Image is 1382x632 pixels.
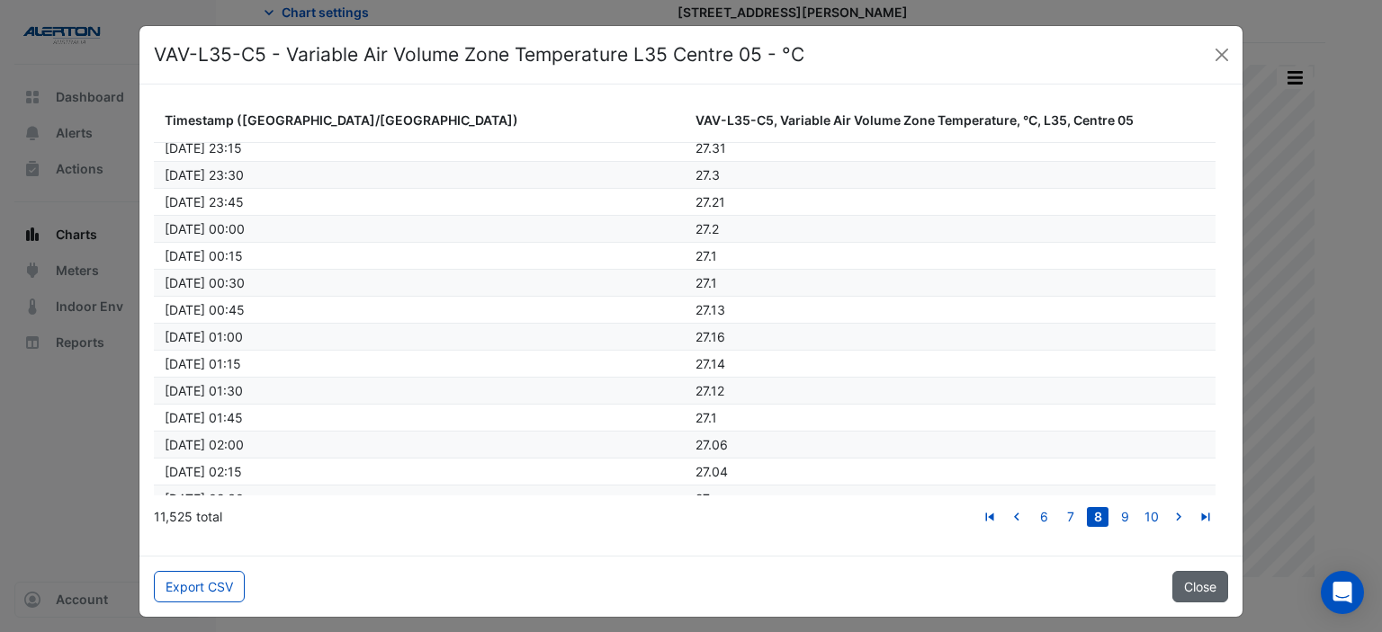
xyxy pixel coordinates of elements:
datatable-header-cell: Timestamp (Australia/Sydney) [154,99,685,143]
span: 27 [695,491,710,506]
span: 02/01/2025 02:15 [165,464,242,479]
button: Export CSV [154,571,245,602]
span: 01/01/2025 23:30 [165,167,244,182]
a: 10 [1141,507,1162,527]
a: go to previous page [1006,507,1028,527]
span: 27.13 [695,302,725,317]
button: Close [1208,41,1235,68]
h4: VAV-L35-C5 - Variable Air Volume Zone Temperature L35 Centre 05 - °C [154,40,804,69]
span: 27.1 [695,410,717,425]
li: page 7 [1057,507,1084,527]
span: 27.06 [695,437,728,452]
li: page 10 [1138,507,1165,527]
span: 01/01/2025 23:15 [165,140,242,156]
span: 02/01/2025 00:30 [165,275,245,290]
span: 27.1 [695,248,717,263]
div: Open Intercom Messenger [1321,571,1364,614]
span: 01/01/2025 23:45 [165,194,244,209]
span: Timestamp ([GEOGRAPHIC_DATA]/[GEOGRAPHIC_DATA]) [165,112,518,128]
datatable-header-cell: VAV-L35-C5, Variable Air Volume Zone Temperature, °C, L35, Centre 05 [685,99,1216,143]
div: 11,525 total [154,494,365,539]
a: 8 [1087,507,1108,527]
a: 7 [1060,507,1081,527]
span: 27.14 [695,356,725,371]
a: go to first page [979,507,1001,527]
span: 02/01/2025 02:30 [165,491,244,506]
span: 27.12 [695,383,724,398]
a: go to next page [1168,507,1189,527]
span: 27.04 [695,464,728,479]
span: 27.16 [695,329,725,344]
span: 02/01/2025 01:00 [165,329,243,344]
span: 02/01/2025 01:45 [165,410,243,425]
span: 27.2 [695,221,719,236]
span: 27.1 [695,275,717,290]
li: page 6 [1030,507,1057,527]
a: 9 [1114,507,1135,527]
li: page 8 [1084,507,1111,527]
a: 6 [1033,507,1054,527]
span: VAV-L35-C5, Variable Air Volume Zone Temperature, °C, L35, Centre 05 [695,112,1134,128]
span: 27.31 [695,140,726,156]
span: 02/01/2025 00:15 [165,248,243,263]
span: 02/01/2025 00:00 [165,221,245,236]
span: 02/01/2025 01:15 [165,356,241,371]
button: Close [1172,571,1228,602]
span: 27.21 [695,194,725,209]
li: page 9 [1111,507,1138,527]
span: 02/01/2025 02:00 [165,437,244,452]
a: go to last page [1195,507,1216,527]
span: 02/01/2025 00:45 [165,302,245,317]
span: 27.3 [695,167,720,182]
span: 02/01/2025 01:30 [165,383,243,398]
